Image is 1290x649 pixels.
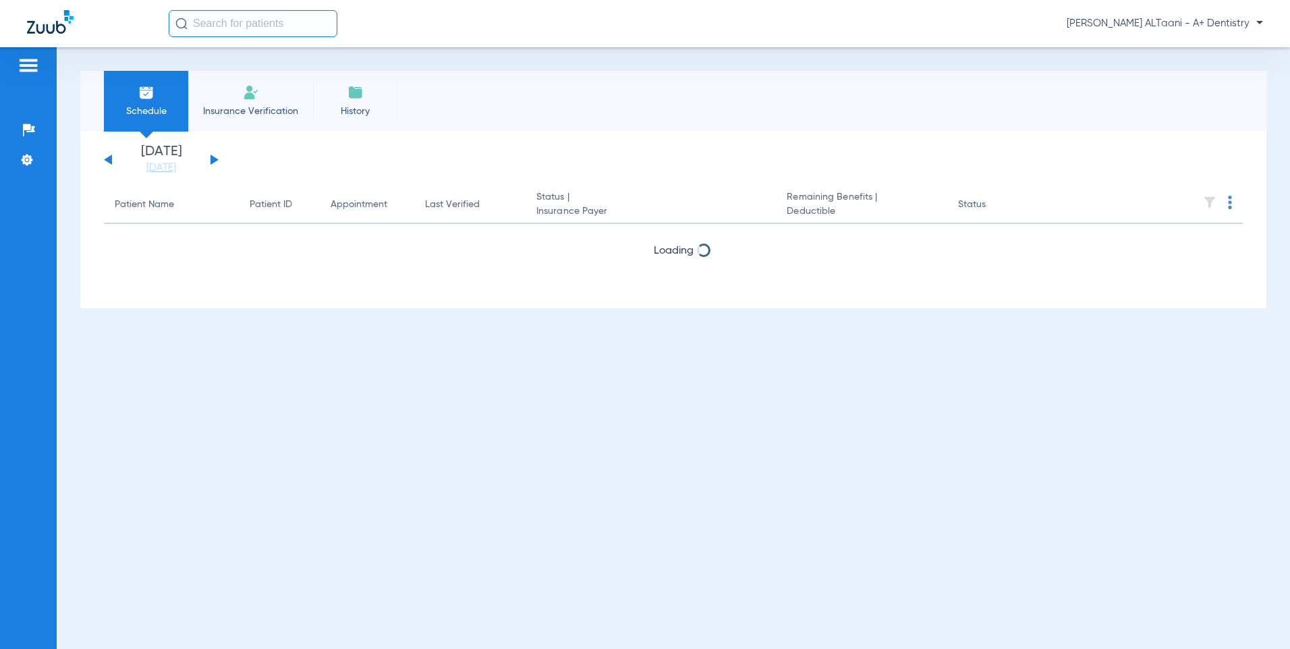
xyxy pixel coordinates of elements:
[331,198,387,212] div: Appointment
[114,105,178,118] span: Schedule
[331,198,403,212] div: Appointment
[654,246,694,256] span: Loading
[787,204,936,219] span: Deductible
[121,145,202,175] li: [DATE]
[243,84,259,101] img: Manual Insurance Verification
[250,198,309,212] div: Patient ID
[18,57,39,74] img: hamburger-icon
[526,186,776,224] th: Status |
[169,10,337,37] input: Search for patients
[115,198,174,212] div: Patient Name
[121,161,202,175] a: [DATE]
[198,105,303,118] span: Insurance Verification
[1203,196,1216,209] img: filter.svg
[425,198,515,212] div: Last Verified
[947,186,1038,224] th: Status
[1228,196,1232,209] img: group-dot-blue.svg
[536,204,765,219] span: Insurance Payer
[776,186,947,224] th: Remaining Benefits |
[425,198,480,212] div: Last Verified
[323,105,387,118] span: History
[347,84,364,101] img: History
[175,18,188,30] img: Search Icon
[1067,17,1263,30] span: [PERSON_NAME] ALTaani - A+ Dentistry
[250,198,292,212] div: Patient ID
[138,84,155,101] img: Schedule
[115,198,228,212] div: Patient Name
[27,10,74,34] img: Zuub Logo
